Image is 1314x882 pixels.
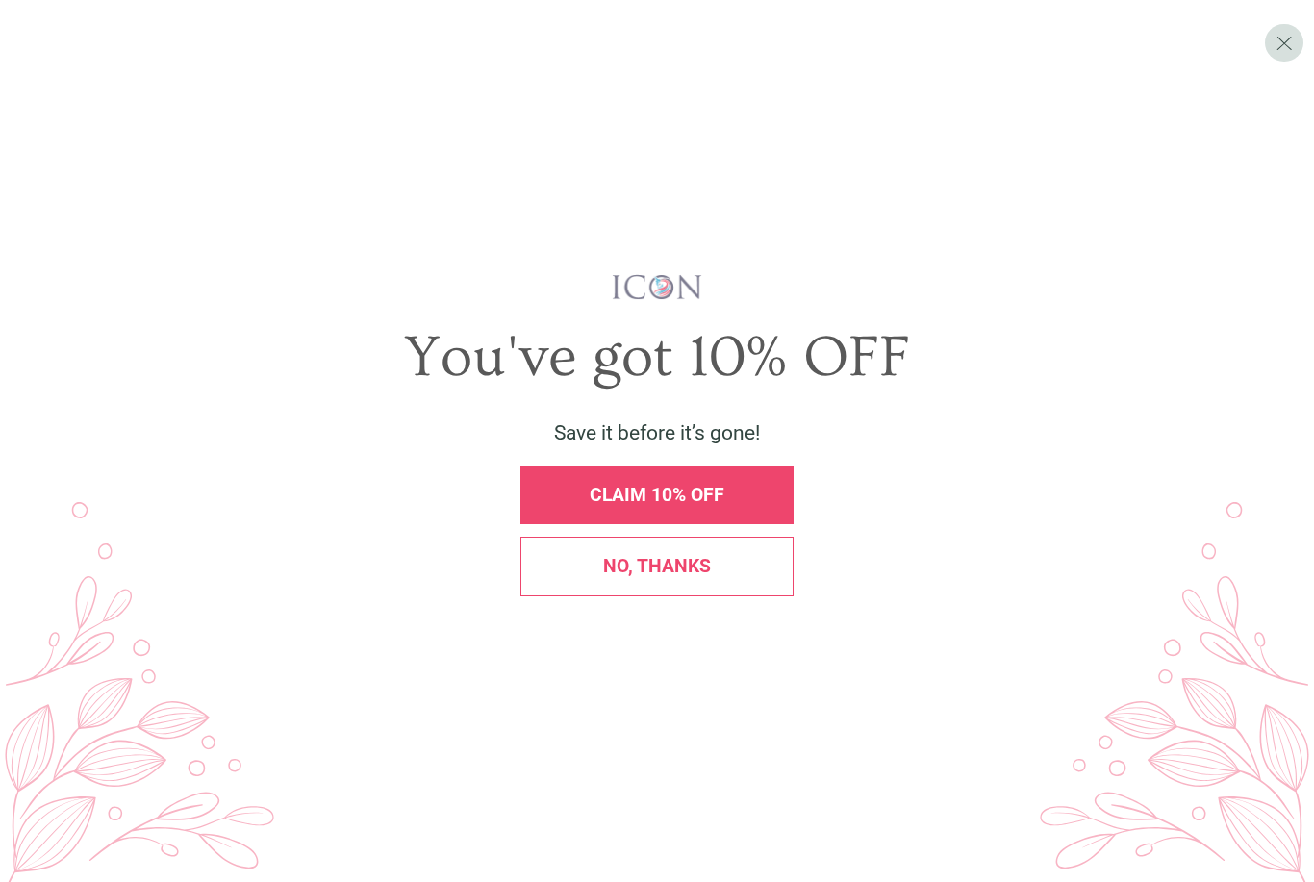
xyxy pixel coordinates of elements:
[404,324,910,391] span: You've got 10% OFF
[554,421,760,444] span: Save it before it’s gone!
[603,555,711,577] span: No, thanks
[1276,30,1293,55] span: X
[610,273,705,301] img: iconwallstickersl_1754656298800.png
[590,484,724,506] span: CLAIM 10% OFF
